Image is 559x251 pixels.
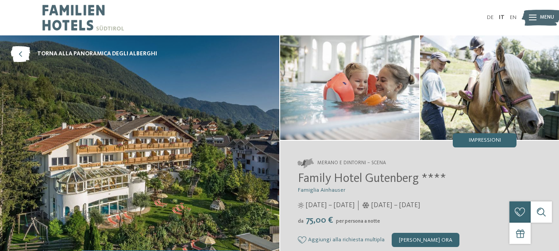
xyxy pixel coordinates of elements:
i: Orari d'apertura inverno [362,202,370,209]
span: Famiglia Ainhauser [298,187,345,193]
i: Orari d'apertura estate [298,202,304,209]
img: il family hotel a Scena per amanti della natura dall’estro creativo [280,35,419,140]
a: torna alla panoramica degli alberghi [11,46,157,62]
span: Impressioni [469,138,501,143]
div: [PERSON_NAME] ora [392,233,459,247]
a: DE [487,15,493,20]
img: Family Hotel Gutenberg **** [420,35,559,140]
span: per persona a notte [336,219,380,224]
span: 75,00 € [305,216,335,225]
span: torna alla panoramica degli alberghi [37,50,157,58]
span: [DATE] – [DATE] [306,201,355,210]
a: IT [499,15,505,20]
span: [DATE] – [DATE] [371,201,420,210]
span: Menu [540,14,554,21]
span: Merano e dintorni – Scena [317,160,386,167]
span: Family Hotel Gutenberg **** [298,173,446,185]
a: EN [510,15,517,20]
span: Aggiungi alla richiesta multipla [308,237,385,243]
span: da [298,219,304,224]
